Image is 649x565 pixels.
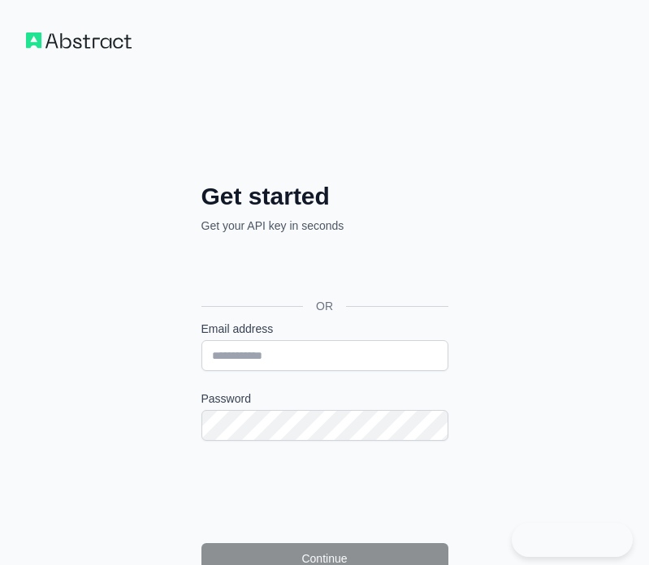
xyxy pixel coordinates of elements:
label: Email address [201,321,448,337]
div: Sign in with Google. Opens in new tab [201,252,445,287]
h2: Get started [201,182,448,211]
iframe: reCAPTCHA [201,460,448,524]
label: Password [201,390,448,407]
iframe: Sign in with Google Button [193,252,453,287]
span: OR [303,298,346,314]
img: Workflow [26,32,132,49]
p: Get your API key in seconds [201,218,448,234]
iframe: Toggle Customer Support [512,523,633,557]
